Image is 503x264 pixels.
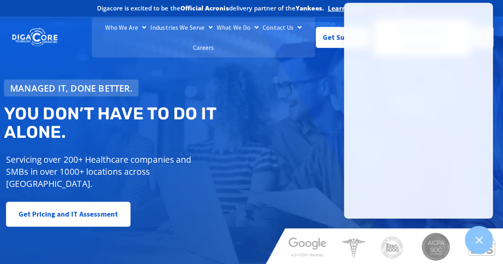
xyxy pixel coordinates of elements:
a: Managed IT, done better. [4,80,139,96]
nav: Menu [92,17,315,57]
a: Careers [191,37,216,57]
a: Get Support [316,27,369,48]
a: What We Do [215,17,261,37]
h2: You don’t have to do IT alone. [4,104,257,141]
b: Official Acronis [180,4,229,12]
a: Contact Us [261,17,304,37]
b: Yankees. [296,4,324,12]
iframe: Chatgenie Messenger [344,3,493,219]
p: Servicing over 200+ Healthcare companies and SMBs in over 1000+ locations across [GEOGRAPHIC_DATA]. [6,153,211,190]
a: Learn more [328,4,365,12]
span: Get Pricing and IT Assessment [19,206,118,222]
a: Who We Are [103,17,148,37]
a: Industries We Serve [148,17,215,37]
span: Managed IT, done better. [10,84,132,92]
a: Get Pricing and IT Assessment [6,202,130,227]
span: Get Support [323,29,363,45]
img: DigaCore Technology Consulting [12,27,58,47]
h2: Digacore is excited to be the delivery partner of the [97,5,324,11]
